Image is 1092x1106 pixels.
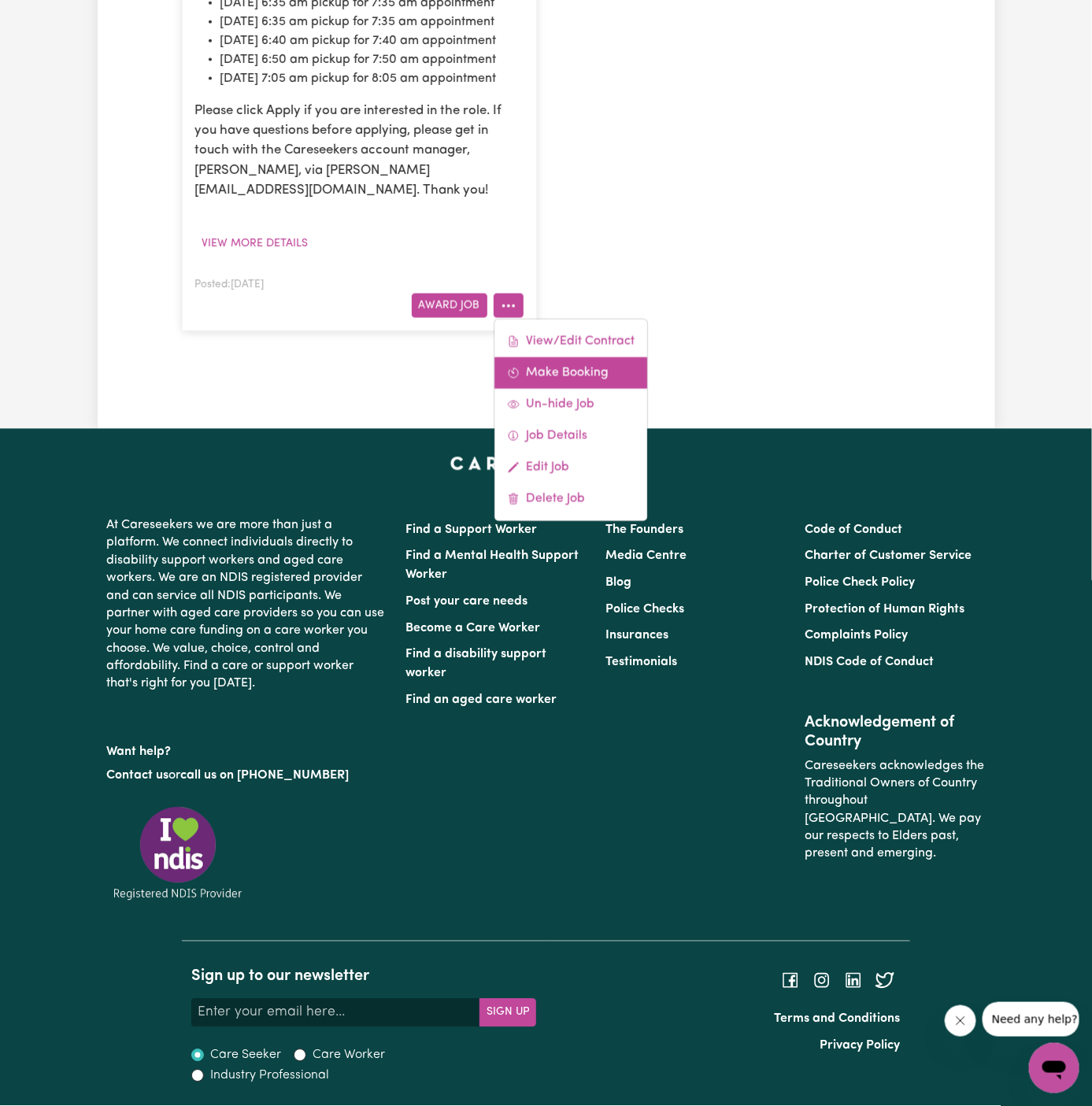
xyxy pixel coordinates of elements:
[494,319,648,522] div: More options
[406,694,557,707] a: Find an aged care worker
[406,596,528,608] a: Post your care needs
[313,1046,385,1065] label: Care Worker
[605,550,687,563] a: Media Centre
[210,1067,329,1086] label: Industry Professional
[775,1013,901,1026] a: Terms and Conditions
[605,577,631,590] a: Blog
[945,1005,976,1037] iframe: Close message
[805,630,908,642] a: Complaints Policy
[820,1040,901,1052] a: Privacy Policy
[494,389,647,420] a: Un-hide Job
[983,1002,1079,1037] iframe: Message from company
[805,577,915,590] a: Police Check Policy
[191,967,536,986] h2: Sign up to our newsletter
[210,1046,281,1065] label: Care Seeker
[220,13,524,31] li: [DATE] 6:35 am pickup for 7:35 am appointment
[494,452,647,483] a: Edit Job
[781,974,800,986] a: Follow Careseekers on Facebook
[406,524,538,537] a: Find a Support Worker
[107,738,387,761] p: Want help?
[494,483,647,515] a: Delete Job
[412,294,487,318] button: Award Job
[1029,1043,1079,1093] iframe: Button to launch messaging window
[605,604,684,616] a: Police Checks
[107,511,387,700] p: At Careseekers we are more than just a platform. We connect individuals directly to disability su...
[107,761,387,791] p: or
[805,604,964,616] a: Protection of Human Rights
[107,805,249,903] img: Registered NDIS provider
[805,657,934,669] a: NDIS Code of Conduct
[494,420,647,452] a: Job Details
[605,524,683,537] a: The Founders
[195,231,316,256] button: View more details
[805,752,985,870] p: Careseekers acknowledges the Traditional Owners of Country throughout [GEOGRAPHIC_DATA]. We pay o...
[605,657,677,669] a: Testimonials
[805,714,985,752] h2: Acknowledgement of Country
[844,974,863,986] a: Follow Careseekers on LinkedIn
[220,50,524,69] li: [DATE] 6:50 am pickup for 7:50 am appointment
[813,974,831,986] a: Follow Careseekers on Instagram
[494,294,524,318] button: More options
[195,101,524,200] p: Please click Apply if you are interested in the role. If you have questions before applying, plea...
[805,524,902,537] a: Code of Conduct
[805,550,972,563] a: Charter of Customer Service
[494,357,647,389] a: Make Booking
[406,623,541,635] a: Become a Care Worker
[450,457,642,470] a: Careseekers home page
[220,31,524,50] li: [DATE] 6:40 am pickup for 7:40 am appointment
[195,279,265,290] span: Posted: [DATE]
[406,550,579,582] a: Find a Mental Health Support Worker
[220,69,524,88] li: [DATE] 7:05 am pickup for 8:05 am appointment
[479,999,536,1027] button: Subscribe
[107,770,169,782] a: Contact us
[191,999,480,1027] input: Enter your email here...
[875,974,894,986] a: Follow Careseekers on Twitter
[494,326,647,357] a: View/Edit Contract
[181,770,350,782] a: call us on [PHONE_NUMBER]
[406,649,547,680] a: Find a disability support worker
[605,630,668,642] a: Insurances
